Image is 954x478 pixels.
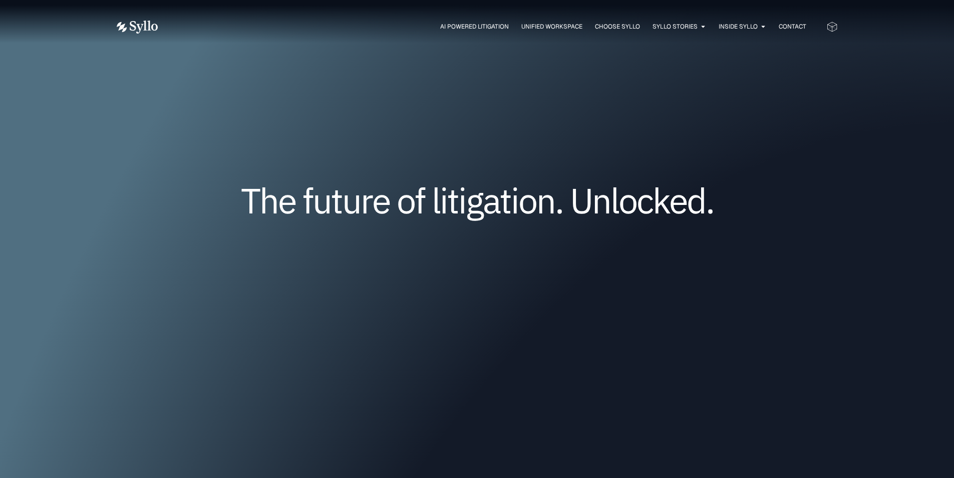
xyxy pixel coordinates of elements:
[653,22,698,31] a: Syllo Stories
[177,184,778,217] h1: The future of litigation. Unlocked.
[178,22,806,32] div: Menu Toggle
[440,22,509,31] a: AI Powered Litigation
[779,22,806,31] a: Contact
[521,22,582,31] a: Unified Workspace
[178,22,806,32] nav: Menu
[719,22,758,31] a: Inside Syllo
[117,21,158,34] img: Vector
[595,22,640,31] a: Choose Syllo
